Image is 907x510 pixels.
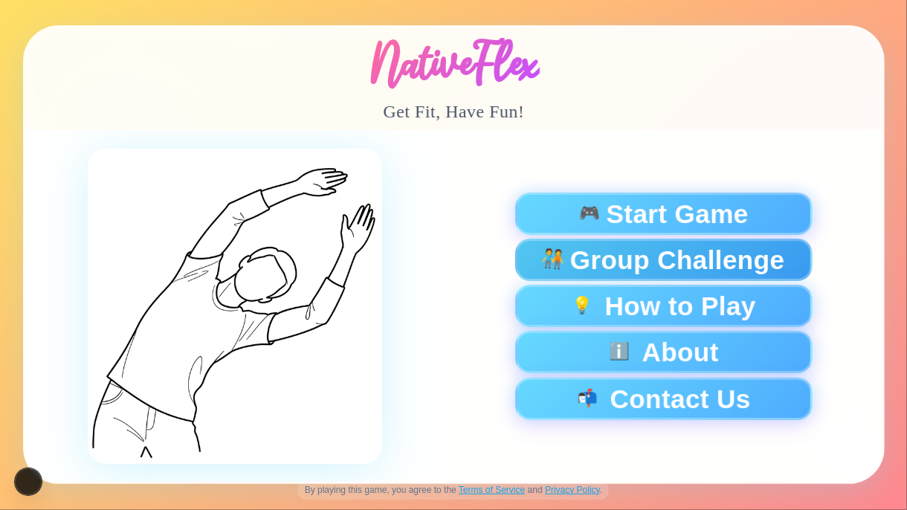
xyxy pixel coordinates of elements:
a: Terms of Service [459,485,525,495]
p: Get Fit, Have Fun! [383,100,524,125]
span: Group Challenge [569,247,784,273]
button: 🧑‍🤝‍🧑Group Challenge [514,239,812,281]
img: Person doing fitness exercise [88,149,382,464]
button: 💡How to Play [514,285,812,328]
a: Privacy Policy [545,485,600,495]
span: 🎮 [578,206,599,222]
button: 🎮Start Game [514,193,812,235]
p: By playing this game, you agree to the and . [298,481,609,500]
span: 🧑‍🤝‍🧑 [540,250,565,270]
span: ℹ️ [608,344,629,361]
button: ℹ️About [514,332,812,374]
span: Start Game [606,201,748,227]
span: 💡 [571,298,592,314]
span: 📬 [576,390,597,407]
h1: NativeFlex [367,38,539,90]
button: 📬Contact Us [514,378,812,420]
